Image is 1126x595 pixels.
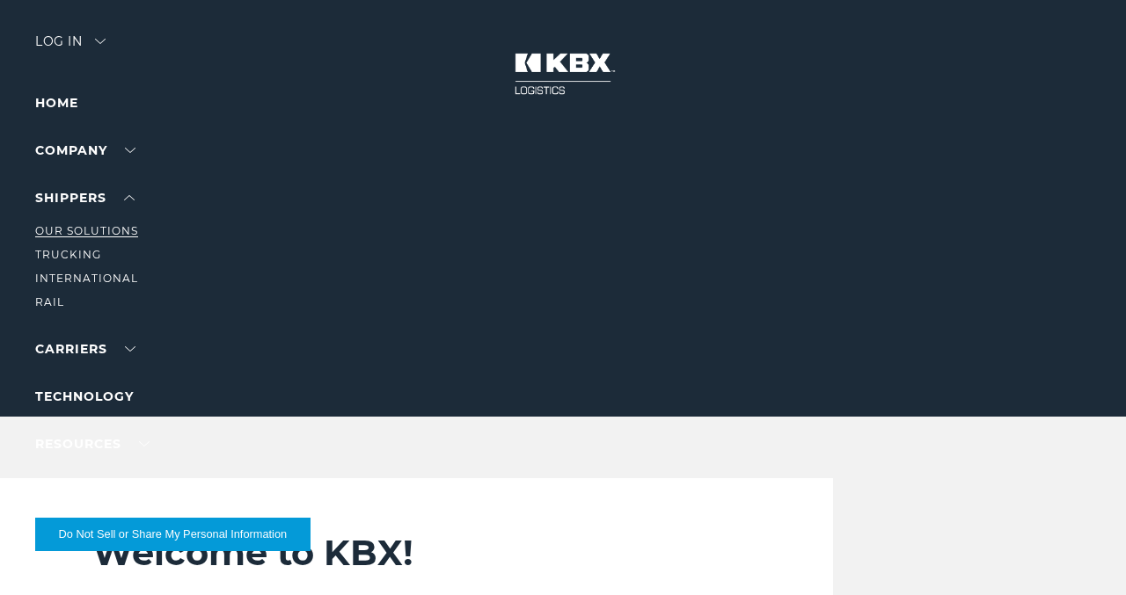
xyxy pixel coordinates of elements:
a: SHIPPERS [35,190,135,206]
a: Home [35,95,78,111]
button: Do Not Sell or Share My Personal Information [35,518,311,551]
a: International [35,272,138,285]
a: Company [35,142,135,158]
div: Log in [35,35,106,61]
img: kbx logo [497,35,629,112]
a: RESOURCES [35,436,150,452]
a: Carriers [35,341,135,357]
a: Trucking [35,248,101,261]
a: Our Solutions [35,224,138,237]
img: arrow [95,39,106,44]
h2: Welcome to KBX! [92,531,700,575]
a: RAIL [35,295,64,308]
a: Technology [35,388,134,404]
